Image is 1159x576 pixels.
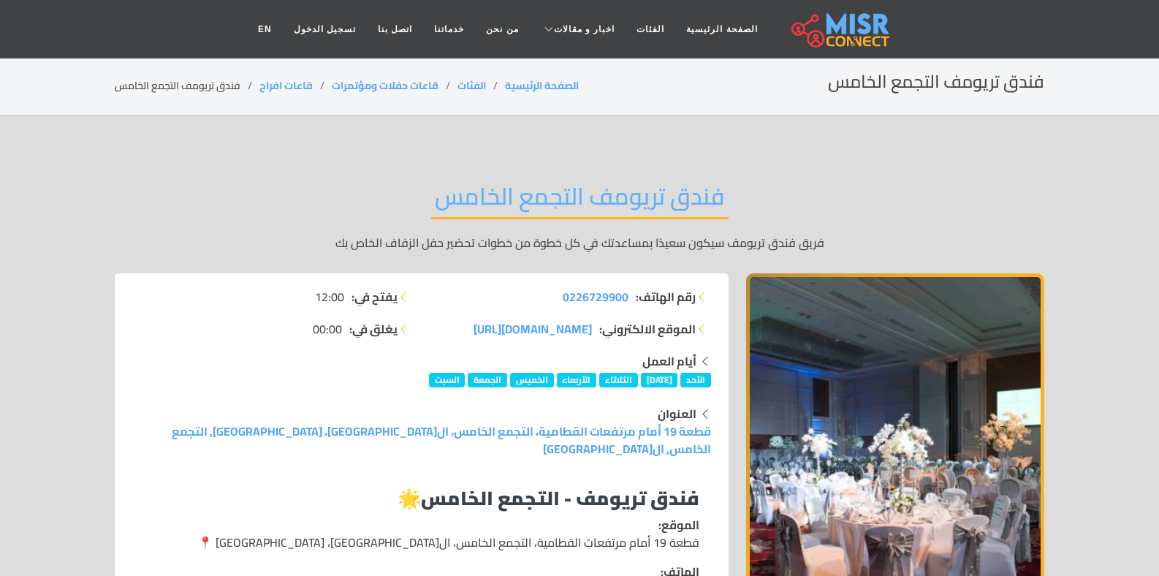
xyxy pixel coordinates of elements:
[421,480,699,516] strong: فندق تريومف - التجمع الخامس
[315,288,344,306] span: 12:00
[351,288,398,306] strong: يفتح في:
[828,72,1044,93] h2: فندق تريومف التجمع الخامس
[115,78,259,94] li: فندق تريومف التجمع الخامس
[641,373,678,387] span: [DATE]
[658,403,696,425] strong: العنوان
[367,15,423,43] a: اتصل بنا
[530,15,626,43] a: اخبار و مقالات
[475,15,529,43] a: من نحن
[505,76,579,95] a: الصفحة الرئيسية
[557,373,597,387] span: الأربعاء
[554,23,615,36] span: اخبار و مقالات
[642,350,696,372] strong: أيام العمل
[474,320,592,338] a: [DOMAIN_NAME][URL]
[791,11,889,48] img: main.misr_connect
[599,320,696,338] strong: الموقع الالكتروني:
[423,15,475,43] a: خدماتنا
[510,373,554,387] span: الخميس
[680,373,711,387] span: الأحد
[658,514,699,536] strong: الموقع:
[431,182,729,219] h2: فندق تريومف التجمع الخامس
[563,288,628,306] a: 0226729900
[259,76,313,95] a: قاعات افراح
[599,373,638,387] span: الثلاثاء
[283,15,367,43] a: تسجيل الدخول
[349,320,398,338] strong: يغلق في:
[675,15,768,43] a: الصفحة الرئيسية
[474,318,592,340] span: [DOMAIN_NAME][URL]
[313,320,342,338] span: 00:00
[144,516,699,551] p: قطعة 19 أمام مرتفعات القطامية، التجمع الخامس، ال[GEOGRAPHIC_DATA]، [GEOGRAPHIC_DATA] 📍
[115,234,1044,251] p: فريق فندق تريومف سيكون سعيدًا بمساعدتك في كل خطوة من خطوات تحضير حفل الزفاف الخاص بك
[636,288,696,306] strong: رقم الهاتف:
[172,420,711,460] a: قطعة 19 أمام مرتفعات القطامية، التجمع الخامس، ال[GEOGRAPHIC_DATA]، [GEOGRAPHIC_DATA], التجمع الخا...
[429,373,465,387] span: السبت
[247,15,283,43] a: EN
[457,76,486,95] a: الفئات
[144,487,699,509] h3: 🌟
[468,373,507,387] span: الجمعة
[563,286,628,308] span: 0226729900
[626,15,675,43] a: الفئات
[332,76,438,95] a: قاعات حفلات ومؤتمرات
